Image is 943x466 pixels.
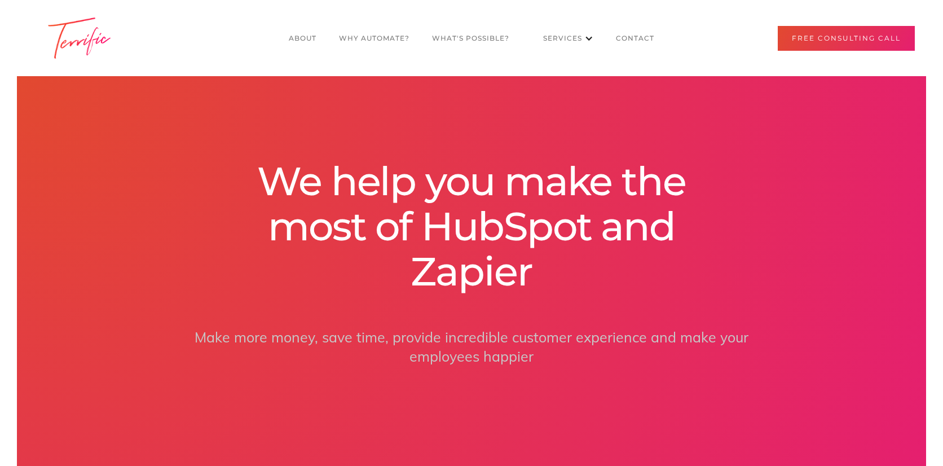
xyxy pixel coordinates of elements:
a: Free Consulting Call [778,26,915,51]
div: Make more money, save time, provide incredible customer experience and make your employees happier [182,328,761,366]
a: Services [532,28,582,49]
a: CONTACT [605,28,666,49]
div: Services [521,16,605,60]
a: home [28,17,130,59]
div: Free Consulting Call [792,33,901,44]
img: Terrific Logo [28,17,130,59]
a: About [277,28,328,49]
a: What's POssible? [421,28,521,49]
a: Why Automate? [328,28,421,49]
div: We help you make the most of HubSpot and Zapier [211,159,732,294]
